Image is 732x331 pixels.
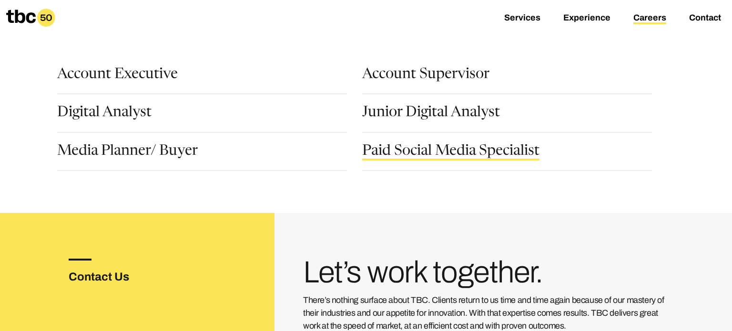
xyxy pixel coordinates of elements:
a: Careers [633,13,666,24]
a: Digital Analyst [57,106,152,122]
h3: Let’s work together. [303,259,675,286]
a: Account Executive [57,68,178,84]
a: Account Supervisor [362,68,489,84]
h3: Contact Us [69,268,160,285]
a: Media Planner/ Buyer [57,144,198,160]
a: Junior Digital Analyst [362,106,500,122]
a: Paid Social Media Specialist [362,144,539,160]
a: Contact [689,13,721,24]
a: Experience [563,13,610,24]
a: Services [504,13,540,24]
